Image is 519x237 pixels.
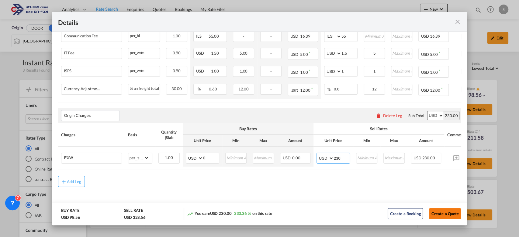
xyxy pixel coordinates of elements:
md-input-container: EXW [61,153,122,162]
md-icon: icon-close fg-AAA8AD m-0 cursor [454,18,461,25]
md-icon: icon-delete [375,113,382,119]
span: 16.39 [430,34,441,39]
span: 5.00 [430,52,438,57]
input: Minimum Amount [364,84,385,93]
span: 1.00 [430,70,438,75]
div: USD 98.56 [61,215,80,220]
button: Delete Leg [375,113,402,118]
span: USD [290,88,299,93]
div: Details [58,18,421,25]
div: IT Fee [64,51,74,55]
select: per_shipment [128,153,149,163]
sup: Minimum amount [311,87,313,91]
th: Amount [408,135,444,147]
div: Communication Fee [64,34,98,38]
span: USD [421,52,429,57]
md-icon: icon-plus md-link-fg s20 [61,178,67,185]
span: USD [283,155,292,160]
div: 230.00 [443,111,459,120]
span: USD [290,70,299,75]
button: Create a Quote [429,208,461,219]
sup: Minimum amount [439,69,440,73]
th: Min [222,135,250,147]
span: 16.39 [300,34,311,39]
span: USD [290,52,299,57]
input: Minimum Amount [364,48,385,57]
div: Add Leg [67,180,81,183]
div: % on freight total [128,84,160,92]
span: 1.00 [300,70,308,75]
span: - [243,34,244,39]
input: 55 [341,31,357,40]
div: Currency Adjustment Factor [64,86,100,91]
input: 0 [203,153,219,162]
input: Maximum Amount [392,66,412,75]
div: Delete Leg [383,113,402,118]
span: 0.60 [209,86,217,91]
span: 12.00 [238,86,249,91]
span: 1.00 [211,69,219,73]
button: Create a Booking [388,208,423,219]
span: 1.50 [211,51,219,56]
span: USD [421,88,429,93]
div: You earn on this rate [187,211,272,217]
span: 12.00 [300,88,311,93]
input: Minimum Amount [364,31,385,40]
input: Maximum Amount [392,48,412,57]
input: Maximum Amount [392,31,412,40]
span: USD [421,34,429,39]
button: Add Leg [58,176,85,187]
span: USD [413,155,421,160]
div: Sell Rates [317,126,441,131]
div: ISPS [64,69,72,73]
input: Charge Name [64,153,122,162]
span: 55.00 [209,34,219,39]
span: 12.00 [430,88,441,93]
span: - [270,86,272,91]
input: 1 [341,66,357,75]
span: - [270,34,272,39]
div: per_w/m [128,48,160,56]
span: 0.90 [173,50,181,55]
input: 230 [334,153,350,162]
input: Minimum Amount [364,66,385,75]
div: Quantity | Slab [158,129,180,140]
span: 0.00 [292,155,300,160]
span: USD [196,69,210,73]
span: 5.00 [240,51,248,56]
div: Buy Rates [186,126,310,131]
input: Minimum Amount [226,153,246,162]
th: Min [353,135,380,147]
span: USD [290,34,299,39]
span: ILS [196,34,208,39]
th: Unit Price [183,135,222,147]
span: - [270,51,272,56]
input: Maximum Amount [392,84,412,93]
span: 30.00 [171,86,182,91]
div: BUY RATE [61,208,79,215]
div: Basis [128,132,152,137]
md-dialog: Port of ... [52,12,467,225]
input: 1.5 [341,48,357,57]
sup: Minimum amount [441,87,442,91]
sup: Minimum amount [309,69,310,73]
div: % [327,84,330,94]
div: Charges [61,132,122,137]
input: Maximum Amount [384,153,404,162]
span: 1.00 [165,155,173,160]
div: USD 328.56 [124,215,146,220]
div: per_w/m [128,66,160,74]
span: - [270,69,272,73]
div: per_bl [128,31,160,39]
sup: Minimum amount [309,51,310,55]
input: Leg Name [64,111,119,120]
input: Maximum Amount [253,153,274,162]
span: 1.00 [240,69,248,73]
div: Sub Total [408,113,424,118]
span: USD [421,70,429,75]
th: Amount [277,135,313,147]
span: % [196,86,208,91]
span: 5.00 [300,52,308,57]
input: 0.6 [334,84,357,93]
th: Comments [444,123,469,147]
